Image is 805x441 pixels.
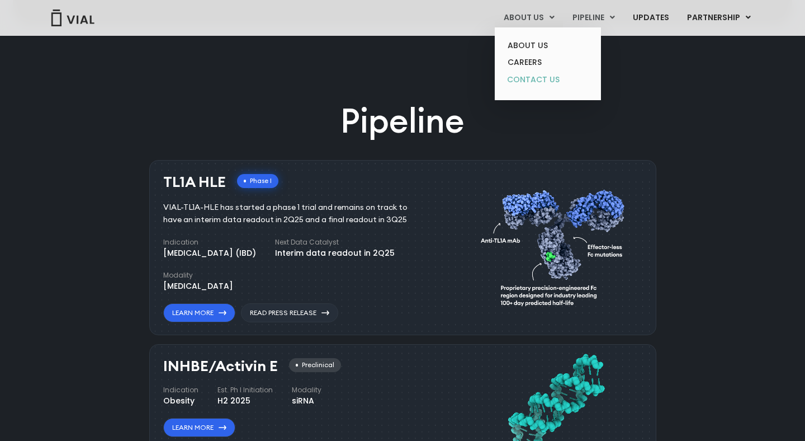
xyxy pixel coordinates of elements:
[237,174,278,188] div: Phase I
[163,174,226,190] h3: TL1A HLE
[340,98,465,144] h2: Pipeline
[499,37,596,54] a: ABOUT US
[50,10,95,26] img: Vial Logo
[163,418,235,437] a: Learn More
[292,385,321,395] h4: Modality
[275,247,395,259] div: Interim data readout in 2Q25
[217,385,273,395] h4: Est. Ph I Initiation
[499,54,596,71] a: CAREERS
[163,237,256,247] h4: Indication
[241,303,338,322] a: Read Press Release
[292,395,321,407] div: siRNA
[499,71,596,89] a: CONTACT US
[289,358,341,372] div: Preclinical
[275,237,395,247] h4: Next Data Catalyst
[495,8,563,27] a: ABOUT USMenu Toggle
[163,247,256,259] div: [MEDICAL_DATA] (IBD)
[163,201,424,226] div: VIAL-TL1A-HLE has started a phase 1 trial and remains on track to have an interim data readout in...
[163,303,235,322] a: Learn More
[163,280,233,292] div: [MEDICAL_DATA]
[481,168,631,322] img: TL1A antibody diagram.
[163,270,233,280] h4: Modality
[624,8,678,27] a: UPDATES
[217,395,273,407] div: H2 2025
[563,8,623,27] a: PIPELINEMenu Toggle
[678,8,760,27] a: PARTNERSHIPMenu Toggle
[163,385,198,395] h4: Indication
[163,395,198,407] div: Obesity
[163,358,278,374] h3: INHBE/Activin E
